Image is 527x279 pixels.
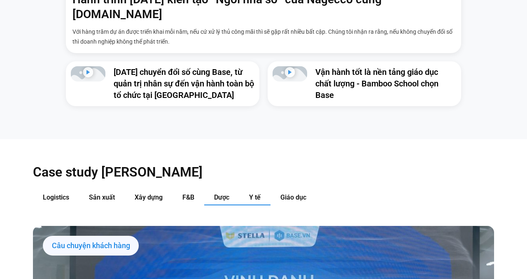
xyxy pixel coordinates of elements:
span: F&B [182,193,194,201]
div: Phát video [83,67,93,80]
div: Câu chuyện khách hàng [43,236,139,256]
h2: Case study [PERSON_NAME] [33,164,494,180]
p: Với hàng trăm dự án được triển khai mỗi năm, nếu cứ xử lý thủ công mãi thì sẽ gặp rất nhiều bất c... [72,27,455,46]
span: Y tế [249,193,261,201]
div: Phát video [285,67,295,80]
a: Vận hành tốt là nền tảng giáo dục chất lượng - Bamboo School chọn Base [315,67,438,100]
span: Xây dựng [135,193,163,201]
span: Dược [214,193,229,201]
a: [DATE] chuyển đổi số cùng Base, từ quản trị nhân sự đến vận hành toàn bộ tổ chức tại [GEOGRAPHIC_... [114,67,254,100]
span: Sản xuất [89,193,115,201]
span: Logistics [43,193,69,201]
span: Giáo dục [280,193,306,201]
